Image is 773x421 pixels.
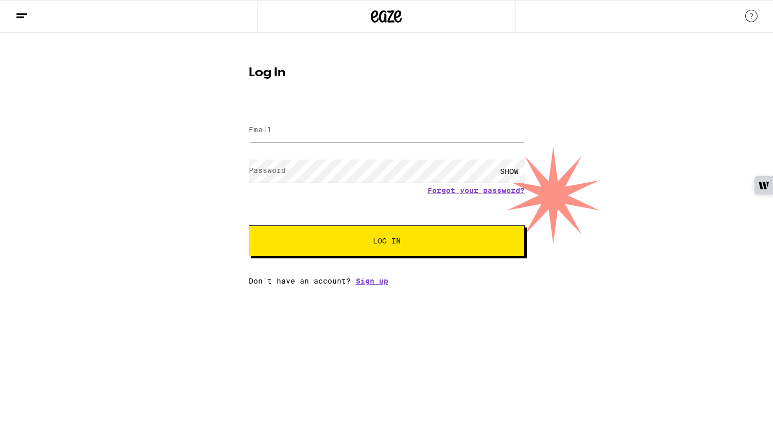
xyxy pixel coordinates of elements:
span: Log In [373,237,401,244]
a: Forgot your password? [427,186,525,195]
input: Email [249,119,525,142]
a: Sign up [356,277,388,285]
div: Don't have an account? [249,277,525,285]
h1: Log In [249,67,525,79]
label: Email [249,126,272,134]
button: Log In [249,225,525,256]
label: Password [249,166,286,174]
div: SHOW [494,160,525,183]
